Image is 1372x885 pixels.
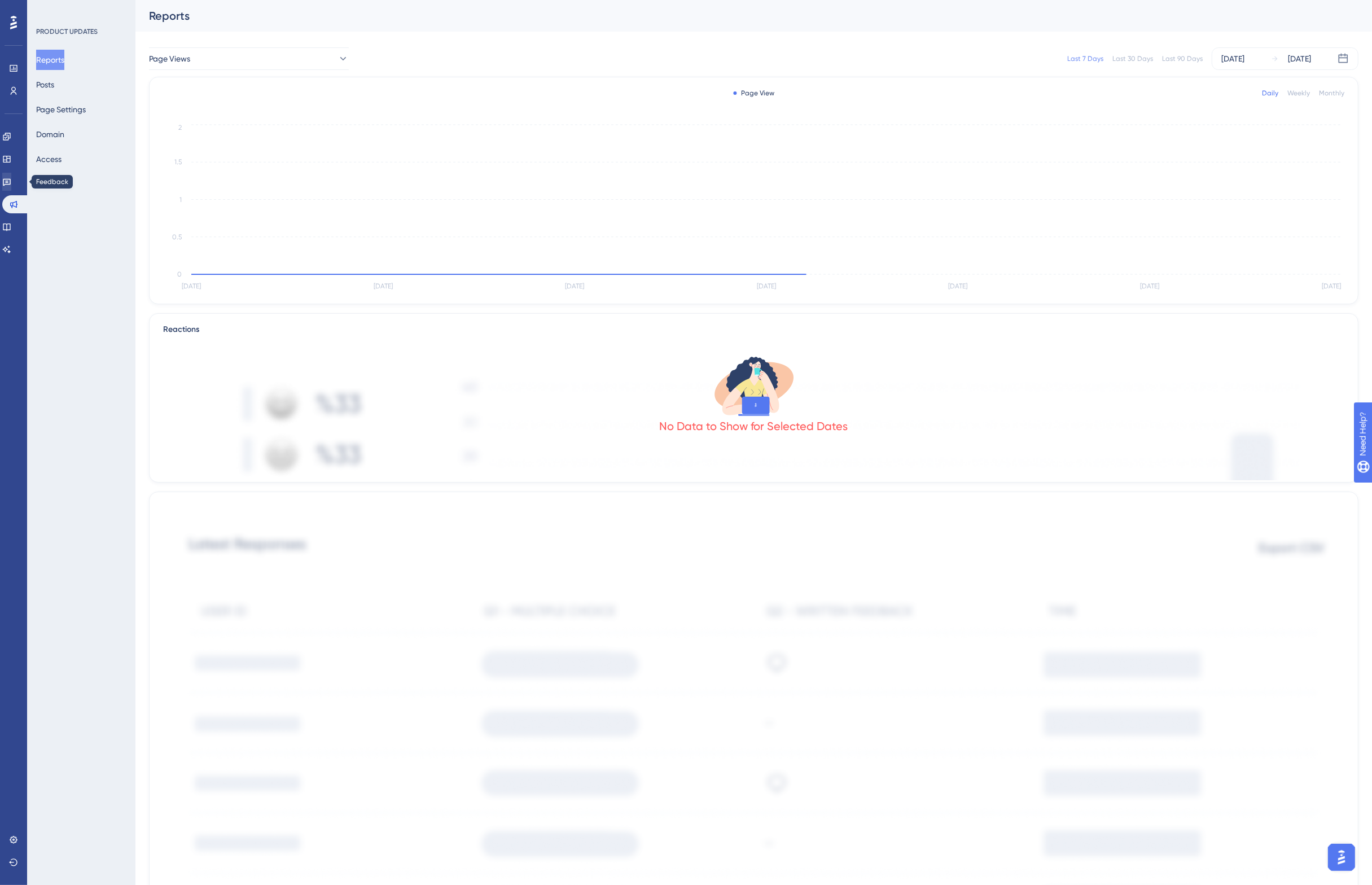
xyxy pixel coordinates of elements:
div: Last 30 Days [1112,54,1153,63]
tspan: [DATE] [757,283,776,291]
div: Daily [1262,89,1278,98]
tspan: 1 [179,196,182,204]
tspan: [DATE] [1140,283,1159,291]
iframe: UserGuiding AI Assistant Launcher [1325,840,1358,874]
tspan: [DATE] [374,283,393,291]
tspan: 0.5 [172,233,182,241]
div: Page View [733,89,774,98]
button: Reports [36,50,64,70]
button: Access [36,149,62,169]
tspan: 1.5 [174,159,182,167]
div: [DATE] [1221,52,1244,65]
button: Posts [36,75,54,95]
div: Last 90 Days [1162,54,1203,63]
button: Page Settings [36,99,86,120]
tspan: [DATE] [182,283,201,291]
div: No Data to Show for Selected Dates [660,418,848,434]
div: [DATE] [1288,52,1311,65]
div: Monthly [1319,89,1344,98]
div: Weekly [1287,89,1310,98]
tspan: 0 [177,270,182,278]
button: Page Views [149,47,349,70]
div: Reports [149,8,1330,24]
tspan: [DATE] [949,283,968,291]
div: PRODUCT UPDATES [36,27,98,36]
span: Need Help? [27,3,71,16]
tspan: 2 [178,124,182,132]
tspan: [DATE] [1322,283,1341,291]
tspan: [DATE] [565,283,584,291]
div: Last 7 Days [1067,54,1103,63]
button: Domain [36,124,64,144]
span: Page Views [149,52,190,65]
div: Reactions [163,323,1344,336]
